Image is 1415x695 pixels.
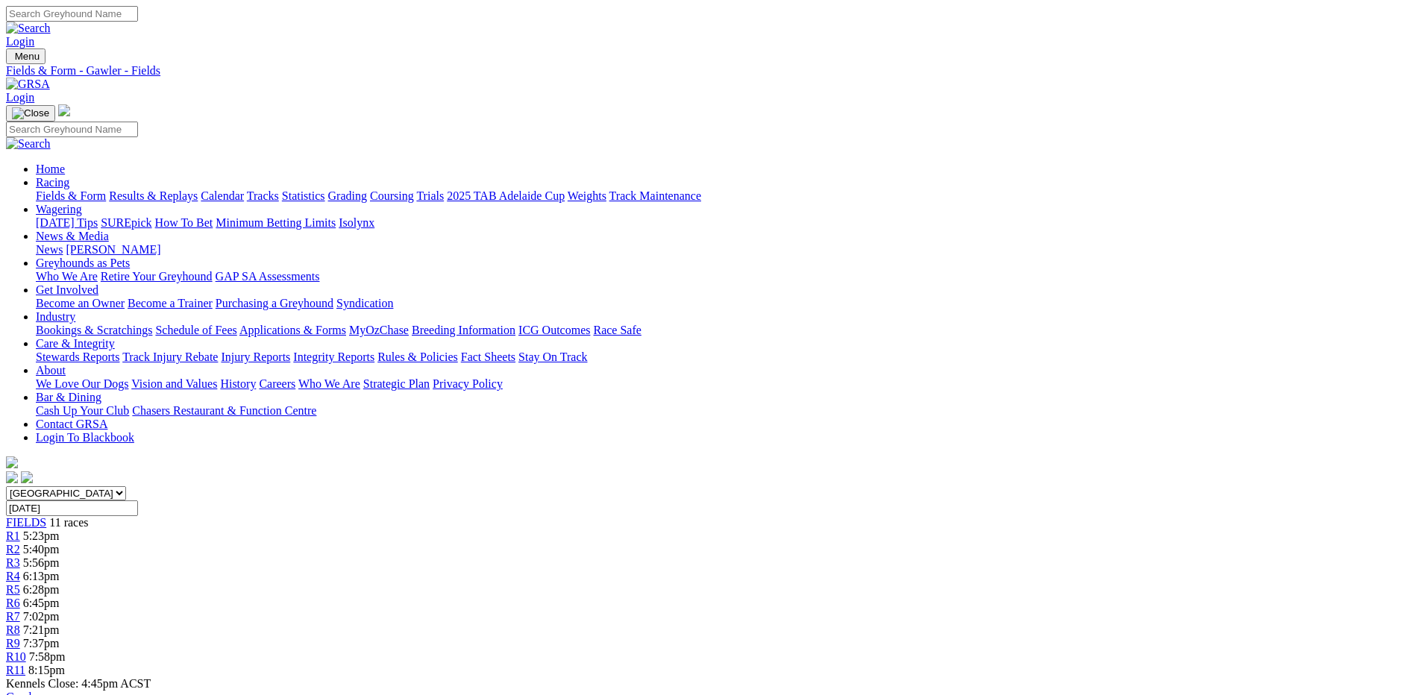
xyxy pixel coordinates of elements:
a: Race Safe [593,324,641,336]
a: R11 [6,664,25,676]
a: Trials [416,189,444,202]
a: R2 [6,543,20,556]
a: History [220,377,256,390]
a: Contact GRSA [36,418,107,430]
a: Track Injury Rebate [122,350,218,363]
a: Bar & Dining [36,391,101,403]
a: Fields & Form [36,189,106,202]
a: R4 [6,570,20,582]
div: About [36,377,1409,391]
span: 5:23pm [23,529,60,542]
div: Racing [36,189,1409,203]
img: Search [6,137,51,151]
a: Login To Blackbook [36,431,134,444]
div: Get Involved [36,297,1409,310]
div: Greyhounds as Pets [36,270,1409,283]
a: [PERSON_NAME] [66,243,160,256]
a: Vision and Values [131,377,217,390]
a: SUREpick [101,216,151,229]
a: Who We Are [298,377,360,390]
img: Search [6,22,51,35]
span: 6:45pm [23,597,60,609]
a: Calendar [201,189,244,202]
a: ICG Outcomes [518,324,590,336]
a: Greyhounds as Pets [36,257,130,269]
div: Industry [36,324,1409,337]
a: Syndication [336,297,393,309]
a: Schedule of Fees [155,324,236,336]
a: Retire Your Greyhound [101,270,213,283]
a: Purchasing a Greyhound [216,297,333,309]
a: Strategic Plan [363,377,430,390]
a: Cash Up Your Club [36,404,129,417]
span: 7:58pm [29,650,66,663]
span: 11 races [49,516,88,529]
a: Statistics [282,189,325,202]
span: R6 [6,597,20,609]
div: Wagering [36,216,1409,230]
span: 6:13pm [23,570,60,582]
a: Become a Trainer [128,297,213,309]
a: FIELDS [6,516,46,529]
a: Stewards Reports [36,350,119,363]
a: Home [36,163,65,175]
a: R9 [6,637,20,650]
span: Menu [15,51,40,62]
a: GAP SA Assessments [216,270,320,283]
a: News & Media [36,230,109,242]
span: 7:21pm [23,623,60,636]
a: Get Involved [36,283,98,296]
span: 7:02pm [23,610,60,623]
a: Login [6,91,34,104]
a: R8 [6,623,20,636]
a: Results & Replays [109,189,198,202]
a: Industry [36,310,75,323]
div: Bar & Dining [36,404,1409,418]
a: Careers [259,377,295,390]
a: Rules & Policies [377,350,458,363]
a: Breeding Information [412,324,515,336]
a: Login [6,35,34,48]
a: R3 [6,556,20,569]
a: News [36,243,63,256]
a: Track Maintenance [609,189,701,202]
a: R1 [6,529,20,542]
input: Select date [6,500,138,516]
input: Search [6,122,138,137]
a: Weights [568,189,606,202]
a: Fields & Form - Gawler - Fields [6,64,1409,78]
a: Who We Are [36,270,98,283]
button: Toggle navigation [6,48,46,64]
img: twitter.svg [21,471,33,483]
input: Search [6,6,138,22]
a: Bookings & Scratchings [36,324,152,336]
img: GRSA [6,78,50,91]
a: [DATE] Tips [36,216,98,229]
img: facebook.svg [6,471,18,483]
span: 7:37pm [23,637,60,650]
a: Wagering [36,203,82,216]
img: Close [12,107,49,119]
div: News & Media [36,243,1409,257]
a: Stay On Track [518,350,587,363]
span: 5:40pm [23,543,60,556]
a: Minimum Betting Limits [216,216,336,229]
a: R7 [6,610,20,623]
button: Toggle navigation [6,105,55,122]
a: Injury Reports [221,350,290,363]
a: Isolynx [339,216,374,229]
a: R5 [6,583,20,596]
span: Kennels Close: 4:45pm ACST [6,677,151,690]
a: We Love Our Dogs [36,377,128,390]
a: Coursing [370,189,414,202]
span: 6:28pm [23,583,60,596]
